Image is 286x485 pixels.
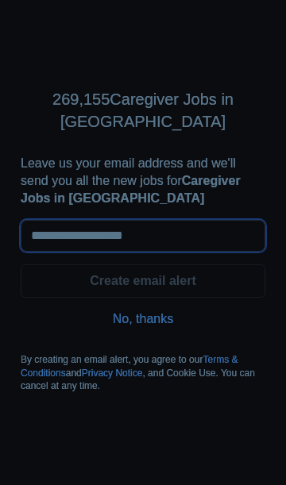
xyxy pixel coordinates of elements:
span: 269,155 [52,89,110,111]
button: Create email alert [21,264,265,298]
a: Terms & Conditions [21,354,238,379]
div: By creating an email alert, you agree to our and , and Cookie Use. You can cancel at any time. [8,353,278,406]
h2: Caregiver Jobs in [GEOGRAPHIC_DATA] [8,79,278,142]
label: Leave us your email address and we'll send you all the new jobs for [21,155,265,207]
a: Privacy Notice [82,368,143,379]
a: No, thanks [33,310,253,328]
